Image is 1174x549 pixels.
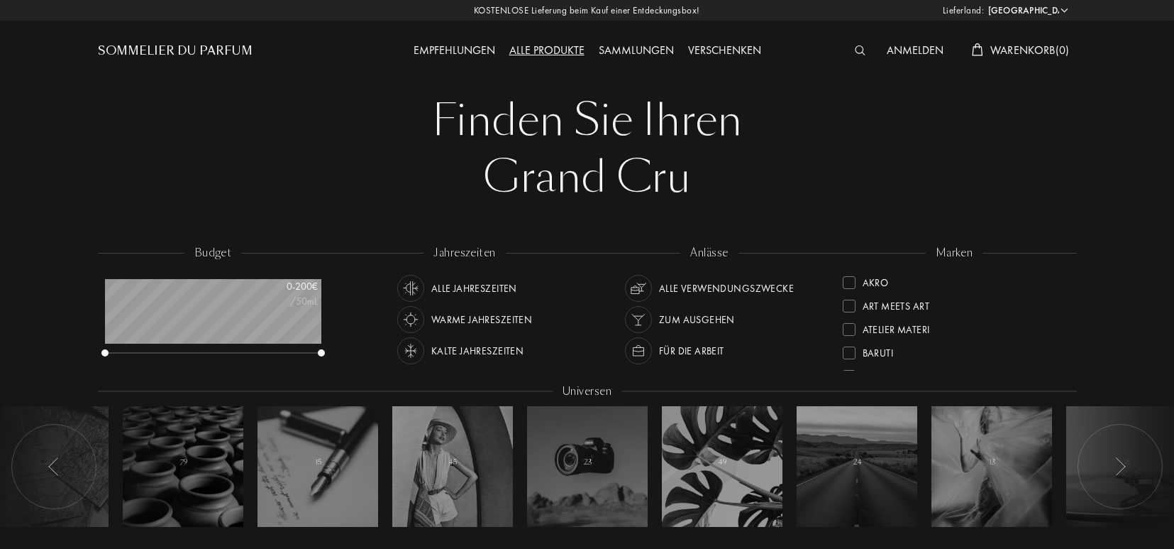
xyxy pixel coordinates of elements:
[855,45,865,55] img: search_icn_white.svg
[863,317,930,337] div: Atelier Materi
[990,43,1070,58] span: Warenkorb ( 0 )
[863,341,894,360] div: Baruti
[863,364,933,384] div: Binet-Papillon
[592,43,681,58] a: Sammlungen
[628,310,648,330] img: usage_occasion_party_white.svg
[247,279,318,294] div: 0 - 200 €
[431,306,533,333] div: Warme Jahreszeiten
[863,271,889,290] div: Akro
[659,306,735,333] div: Zum Ausgehen
[431,337,524,364] div: Kalte Jahreszeiten
[863,294,929,313] div: Art Meets Art
[247,294,318,309] div: /50mL
[401,310,421,330] img: usage_season_hot_white.svg
[719,457,726,467] span: 49
[1059,5,1070,16] img: arrow_w.png
[109,92,1066,149] div: Finden Sie Ihren
[628,341,648,361] img: usage_occasion_work_white.svg
[880,42,951,60] div: Anmelden
[659,337,724,364] div: Für die Arbeit
[184,245,242,261] div: budget
[406,43,502,58] a: Empfehlungen
[401,278,421,298] img: usage_season_average_white.svg
[681,43,768,58] a: Verschenken
[659,275,794,302] div: Alle Verwendungszwecke
[406,42,502,60] div: Empfehlungen
[553,384,621,400] div: Universen
[502,43,592,58] a: Alle Produkte
[880,43,951,58] a: Anmelden
[315,457,321,467] span: 15
[584,457,592,467] span: 23
[423,245,505,261] div: jahreszeiten
[592,42,681,60] div: Sammlungen
[681,42,768,60] div: Verschenken
[98,43,253,60] a: Sommelier du Parfum
[926,245,983,261] div: marken
[853,457,862,467] span: 24
[628,278,648,298] img: usage_occasion_all_white.svg
[48,457,60,476] img: arr_left.svg
[109,149,1066,206] div: Grand Cru
[972,43,983,56] img: cart_white.svg
[502,42,592,60] div: Alle Produkte
[431,275,517,302] div: Alle Jahreszeiten
[449,457,457,467] span: 45
[1114,457,1126,476] img: arr_left.svg
[943,4,985,18] span: Lieferland:
[680,245,738,261] div: anlässe
[401,341,421,361] img: usage_season_cold_white.svg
